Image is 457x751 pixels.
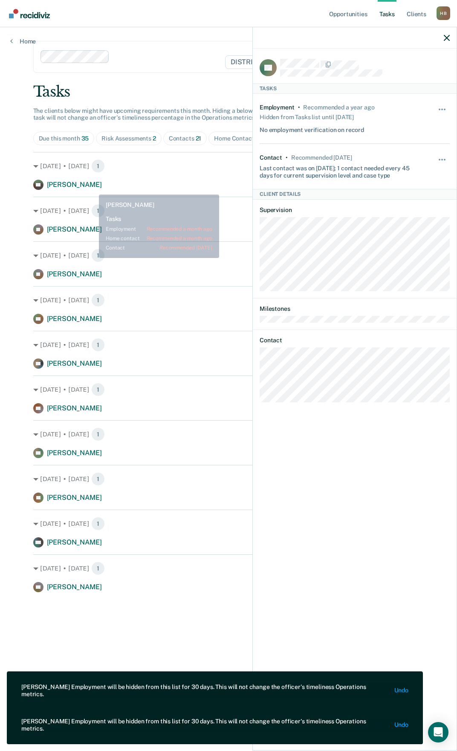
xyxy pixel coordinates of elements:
span: 21 [196,135,202,142]
dt: Supervision [260,206,450,214]
span: 35 [81,135,89,142]
div: Tasks [33,83,424,100]
div: [DATE] • [DATE] [33,427,424,441]
div: Recommended in 19 days [291,154,352,161]
span: 1 [91,204,105,218]
span: 1 [91,517,105,530]
div: [PERSON_NAME] Employment will be hidden from this list for 30 days. This will not change the offi... [21,684,388,698]
div: [DATE] • [DATE] [33,517,424,530]
div: [DATE] • [DATE] [33,338,424,352]
span: 2 [153,135,156,142]
span: 1 [91,427,105,441]
div: • [286,154,288,161]
button: Undo [394,687,408,694]
div: Contacts [169,135,202,142]
span: 1 [91,472,105,486]
div: Employment [260,104,295,111]
dt: Contact [260,337,450,344]
a: Home [10,37,36,45]
span: The clients below might have upcoming requirements this month. Hiding a below task will not chang... [33,107,256,121]
span: 1 [91,562,105,575]
div: Last contact was on [DATE]; 1 contact needed every 45 days for current supervision level and case... [260,161,418,179]
span: [PERSON_NAME] [47,538,102,546]
button: Profile dropdown button [437,6,450,20]
div: Hidden from Tasks list until [DATE] [260,111,354,123]
span: 1 [91,249,105,262]
div: Recommended a year ago [303,104,374,111]
span: [PERSON_NAME] [47,181,102,189]
div: Risk Assessments [101,135,156,142]
button: Undo [394,722,408,729]
span: 1 [91,338,105,352]
span: [PERSON_NAME] [47,270,102,278]
div: Home Contacts [214,135,265,142]
div: [DATE] • [DATE] [33,249,424,262]
div: [DATE] • [DATE] [33,383,424,396]
div: • [298,104,300,111]
span: [PERSON_NAME] [47,315,102,323]
div: [DATE] • [DATE] [33,159,424,173]
span: [PERSON_NAME] [47,225,102,233]
div: No employment verification on record [260,123,364,134]
span: [PERSON_NAME] [47,449,102,457]
div: Tasks [253,83,457,94]
div: [DATE] • [DATE] [33,204,424,218]
span: DISTRICT OFFICE 7, [US_STATE][GEOGRAPHIC_DATA] [225,55,415,69]
div: [DATE] • [DATE] [33,293,424,307]
span: [PERSON_NAME] [47,493,102,502]
span: [PERSON_NAME] [47,359,102,367]
div: Contact [260,154,282,161]
div: [DATE] • [DATE] [33,562,424,575]
div: H B [437,6,450,20]
span: [PERSON_NAME] [47,583,102,591]
span: 1 [91,383,105,396]
img: Recidiviz [9,9,50,18]
span: 1 [91,159,105,173]
dt: Milestones [260,305,450,312]
div: [PERSON_NAME] Employment will be hidden from this list for 30 days. This will not change the offi... [21,718,388,732]
div: Client Details [253,189,457,199]
div: Open Intercom Messenger [428,722,448,742]
span: [PERSON_NAME] [47,404,102,412]
span: 1 [91,293,105,307]
div: Due this month [39,135,89,142]
div: [DATE] • [DATE] [33,472,424,486]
